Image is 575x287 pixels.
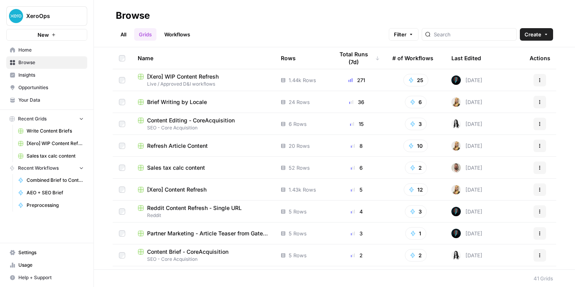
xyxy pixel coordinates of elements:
[138,186,268,194] a: [Xero] Content Refresh
[334,120,380,128] div: 15
[138,204,268,219] a: Reddit Content Refresh - Single URLReddit
[6,29,87,41] button: New
[18,59,84,66] span: Browse
[14,137,87,150] a: [Xero] WIP Content Refresh
[147,204,242,212] span: Reddit Content Refresh - Single URL
[394,30,406,38] span: Filter
[147,142,208,150] span: Refresh Article Content
[18,115,47,122] span: Recent Grids
[147,248,228,256] span: Content Brief - CoreAcquisition
[14,199,87,212] a: Preprocessing
[116,28,131,41] a: All
[289,208,307,215] span: 5 Rows
[147,117,235,124] span: Content Editing - CoreAcquisition
[138,73,268,88] a: [Xero] WIP Content RefreshLive / Approved D&I workflows
[405,161,427,174] button: 2
[27,152,84,160] span: Sales tax calc content
[6,81,87,94] a: Opportunities
[6,271,87,284] button: Help + Support
[405,205,427,218] button: 3
[289,98,310,106] span: 24 Rows
[27,127,84,135] span: Write Content Briefs
[451,141,482,151] div: [DATE]
[451,75,461,85] img: ilf5qirlu51qf7ak37srxb41cqxu
[138,47,268,69] div: Name
[451,207,482,216] div: [DATE]
[451,119,482,129] div: [DATE]
[18,249,84,256] span: Settings
[334,208,380,215] div: 4
[451,229,482,238] div: [DATE]
[334,47,380,69] div: Total Runs (7d)
[147,73,219,81] span: [Xero] WIP Content Refresh
[334,186,380,194] div: 5
[289,251,307,259] span: 5 Rows
[6,246,87,259] a: Settings
[138,81,268,88] span: Live / Approved D&I workflows
[147,230,268,237] span: Partner Marketing - Article Teaser from Gated Guide
[27,189,84,196] span: AEO + SEO Brief
[6,259,87,271] a: Usage
[451,251,482,260] div: [DATE]
[138,164,268,172] a: Sales tax calc content
[392,47,433,69] div: # of Workflows
[451,207,461,216] img: ilf5qirlu51qf7ak37srxb41cqxu
[404,183,428,196] button: 12
[403,140,428,152] button: 10
[405,96,427,108] button: 6
[27,177,84,184] span: Combined Brief to Content
[14,187,87,199] a: AEO + SEO Brief
[334,164,380,172] div: 6
[405,118,427,130] button: 3
[6,56,87,69] a: Browse
[27,140,84,147] span: [Xero] WIP Content Refresh
[147,186,207,194] span: [Xero] Content Refresh
[405,227,426,240] button: 1
[18,262,84,269] span: Usage
[14,150,87,162] a: Sales tax calc content
[334,251,380,259] div: 2
[289,76,316,84] span: 1.44k Rows
[434,30,513,38] input: Search
[18,165,59,172] span: Recent Workflows
[451,119,461,129] img: zka6akx770trzh69562he2ydpv4t
[14,125,87,137] a: Write Content Briefs
[116,9,150,22] div: Browse
[525,30,541,38] span: Create
[147,164,205,172] span: Sales tax calc content
[6,6,87,26] button: Workspace: XeroOps
[334,142,380,150] div: 8
[405,249,427,262] button: 2
[289,164,310,172] span: 52 Rows
[18,97,84,104] span: Your Data
[160,28,195,41] a: Workflows
[520,28,553,41] button: Create
[403,74,428,86] button: 25
[14,174,87,187] a: Combined Brief to Content
[451,97,461,107] img: ygsh7oolkwauxdw54hskm6m165th
[289,120,307,128] span: 6 Rows
[530,47,550,69] div: Actions
[289,186,316,194] span: 1.43k Rows
[451,251,461,260] img: zka6akx770trzh69562he2ydpv4t
[26,12,74,20] span: XeroOps
[334,76,380,84] div: 271
[451,229,461,238] img: ilf5qirlu51qf7ak37srxb41cqxu
[6,69,87,81] a: Insights
[18,274,84,281] span: Help + Support
[334,230,380,237] div: 3
[138,230,268,237] a: Partner Marketing - Article Teaser from Gated Guide
[389,28,419,41] button: Filter
[138,98,268,106] a: Brief Writing by Locale
[534,274,553,282] div: 41 Grids
[38,31,49,39] span: New
[6,44,87,56] a: Home
[138,117,268,131] a: Content Editing - CoreAcquisitionSEO - Core Acquisition
[138,256,268,263] span: SEO - Core Acquisition
[289,142,310,150] span: 20 Rows
[138,142,268,150] a: Refresh Article Content
[6,162,87,174] button: Recent Workflows
[451,47,481,69] div: Last Edited
[451,163,482,172] div: [DATE]
[138,212,268,219] span: Reddit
